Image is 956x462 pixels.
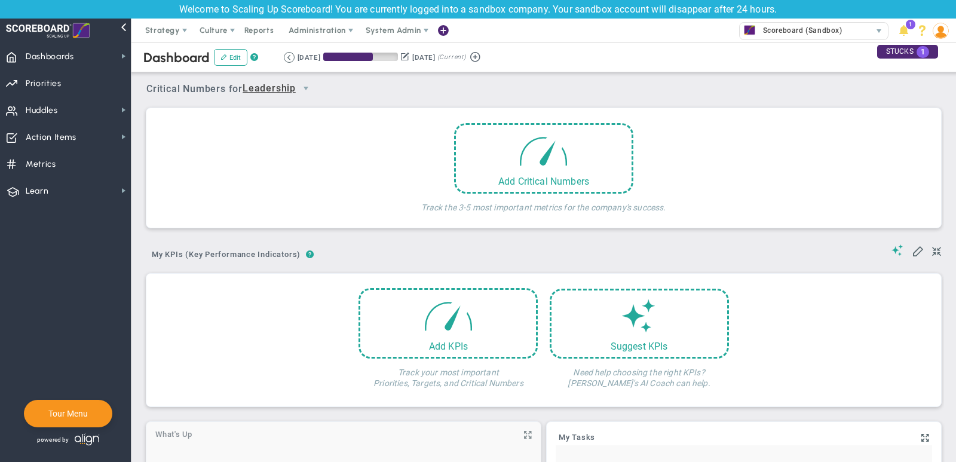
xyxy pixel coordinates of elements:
span: Huddles [26,98,58,123]
button: My KPIs (Key Performance Indicators) [146,245,306,266]
span: Scoreboard (Sandbox) [757,23,842,38]
span: Strategy [145,26,180,35]
div: Powered by Align [24,430,151,449]
span: Suggestions (AI Feature) [891,244,903,256]
a: My Tasks [559,433,595,443]
span: (Current) [437,52,466,63]
div: [DATE] [412,52,435,63]
span: 1 [917,46,929,58]
div: [DATE] [298,52,320,63]
span: Learn [26,179,48,204]
div: Add Critical Numbers [456,176,632,187]
div: STUCKS [877,45,938,59]
div: Add KPIs [360,341,536,352]
button: Edit [214,49,247,66]
span: Reports [238,19,280,42]
span: Priorities [26,71,62,96]
span: Dashboard [143,50,210,66]
img: 33441.Company.photo [742,23,757,38]
span: 1 [906,20,915,29]
div: Suggest KPIs [551,341,727,352]
button: Tour Menu [45,408,91,419]
span: System Admin [366,26,421,35]
span: Critical Numbers for [146,78,319,100]
span: Administration [289,26,345,35]
h4: Need help choosing the right KPIs? [PERSON_NAME]'s AI Coach can help. [550,359,729,388]
span: Metrics [26,152,56,177]
li: Announcements [894,19,913,42]
span: select [871,23,888,39]
span: select [296,78,316,99]
span: My Tasks [559,433,595,442]
span: Leadership [243,81,296,96]
div: Period Progress: 66% Day 60 of 90 with 30 remaining. [323,53,398,61]
span: Action Items [26,125,76,150]
h4: Track the 3-5 most important metrics for the company's success. [421,194,666,213]
li: Help & Frequently Asked Questions (FAQ) [913,19,932,42]
img: 193898.Person.photo [933,23,949,39]
span: Culture [200,26,228,35]
span: My KPIs (Key Performance Indicators) [146,245,306,264]
span: Edit My KPIs [912,244,924,256]
span: Dashboards [26,44,74,69]
h4: Track your most important Priorities, Targets, and Critical Numbers [358,359,538,388]
button: Go to previous period [284,52,295,63]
